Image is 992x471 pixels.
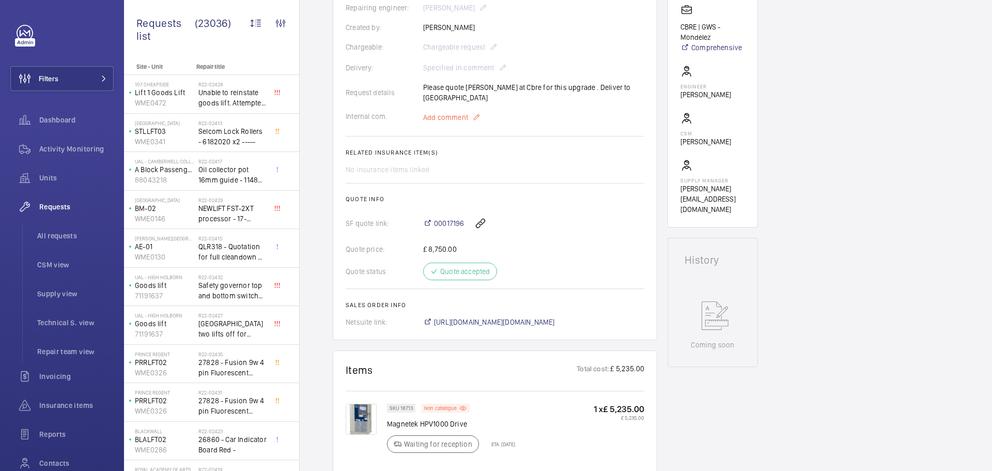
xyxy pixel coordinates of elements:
[680,42,745,53] a: Comprehensive
[423,317,555,327] a: [URL][DOMAIN_NAME][DOMAIN_NAME]
[135,235,194,241] p: [PERSON_NAME][GEOGRAPHIC_DATA]
[135,98,194,108] p: WME0472
[198,158,267,164] h2: R22-02417
[198,351,267,357] h2: R22-02435
[39,144,114,154] span: Activity Monitoring
[135,434,194,445] p: BLALFT02
[198,81,267,87] h2: R22-02428
[135,280,194,291] p: Goods lift
[37,231,114,241] span: All requests
[39,173,114,183] span: Units
[346,301,644,309] h2: Sales order info
[39,458,114,468] span: Contacts
[39,400,114,411] span: Insurance items
[135,87,194,98] p: Lift 1 Goods Lift
[198,164,267,185] span: Oil collector pot 16mm guide - 11482 x2
[387,419,515,429] p: Magnetek HPV1000 Drive
[124,63,192,70] p: Site - Unit
[198,274,267,280] h2: R22-02432
[346,363,373,376] h1: Items
[135,389,194,396] p: Prince Regent
[198,280,267,301] span: Safety governor top and bottom switches not working from an immediate defect. Lift passenger lift...
[198,389,267,396] h2: R22-02431
[39,371,114,382] span: Invoicing
[198,203,267,224] span: NEWLIFT FST-2XT processor - 17-02000003 1021,00 euros x1
[198,396,267,416] span: 27828 - Fusion 9w 4 pin Fluorescent Lamp / Bulb - Used on Prince regent lift No2 car top test con...
[423,218,464,229] a: 00017196
[594,404,644,415] p: 1 x £ 5,235.00
[135,368,194,378] p: WME0326
[135,197,194,203] p: [GEOGRAPHIC_DATA]
[135,158,194,164] p: UAL - Camberwell College of Arts
[680,89,731,100] p: [PERSON_NAME]
[680,177,745,184] p: Supply manager
[404,439,472,449] p: Waiting for reception
[198,120,267,126] h2: R22-02413
[346,149,644,156] h2: Related insurance item(s)
[135,175,194,185] p: 88043218
[135,164,194,175] p: A Block Passenger Lift 2 (B) L/H
[37,317,114,328] span: Technical S. view
[198,428,267,434] h2: R22-02423
[434,317,555,327] span: [URL][DOMAIN_NAME][DOMAIN_NAME]
[135,318,194,329] p: Goods lift
[135,428,194,434] p: Blackwall
[39,115,114,125] span: Dashboard
[485,441,515,447] p: ETA: [DATE]
[198,126,267,147] span: Selcom Lock Rollers - 6182020 x2 -----
[135,445,194,455] p: WME0286
[691,340,734,350] p: Coming soon
[198,87,267,108] span: Unable to reinstate goods lift. Attempted to swap control boards with PL2, no difference. Technic...
[135,351,194,357] p: Prince Regent
[390,406,413,410] p: SKU 18713
[135,214,194,224] p: WME0146
[135,329,194,339] p: 71191637
[198,357,267,378] span: 27828 - Fusion 9w 4 pin Fluorescent Lamp / Bulb - Used on Prince regent lift No2 car top test con...
[135,406,194,416] p: WME0326
[423,112,468,123] span: Add comment
[37,260,114,270] span: CSM view
[196,63,265,70] p: Repair title
[198,197,267,203] h2: R22-02429
[135,203,194,214] p: BM-02
[609,363,644,376] p: £ 5,235.00
[198,318,267,339] span: [GEOGRAPHIC_DATA] two lifts off for safety governor rope switches at top and bottom. Immediate de...
[346,195,644,203] h2: Quote info
[577,363,609,376] p: Total cost:
[680,83,731,89] p: Engineer
[39,73,58,84] span: Filters
[198,235,267,241] h2: R22-02415
[37,288,114,299] span: Supply view
[198,312,267,318] h2: R22-02427
[135,312,194,318] p: UAL - High Holborn
[135,81,194,87] p: 107 Cheapside
[680,130,731,136] p: CSM
[39,202,114,212] span: Requests
[135,136,194,147] p: WME0341
[135,241,194,252] p: AE-01
[39,429,114,439] span: Reports
[685,255,741,265] h1: History
[346,404,377,435] img: Y459aiX0kKYo2zKXs8zlUFYTC-QLOMCDrWeUZA1fwH7qj2Sx.png
[594,415,644,421] p: £ 5,235.00
[135,252,194,262] p: WME0130
[680,22,745,42] p: CBRE | GWS - Mondelez
[680,184,745,215] p: [PERSON_NAME][EMAIL_ADDRESS][DOMAIN_NAME]
[135,120,194,126] p: [GEOGRAPHIC_DATA]
[135,396,194,406] p: PRRLFT02
[680,136,731,147] p: [PERSON_NAME]
[136,17,195,42] span: Requests list
[198,434,267,455] span: 26860 - Car Indicator Board Red -
[135,357,194,368] p: PRRLFT02
[198,241,267,262] span: QLR318 - Quotation for full cleandown of lift and motor room at, Workspace, [PERSON_NAME][GEOGRAP...
[10,66,114,91] button: Filters
[424,406,457,410] p: Non catalogue
[135,126,194,136] p: STLLFT03
[37,346,114,357] span: Repair team view
[135,274,194,280] p: UAL - High Holborn
[434,218,464,229] span: 00017196
[135,291,194,301] p: 71191637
